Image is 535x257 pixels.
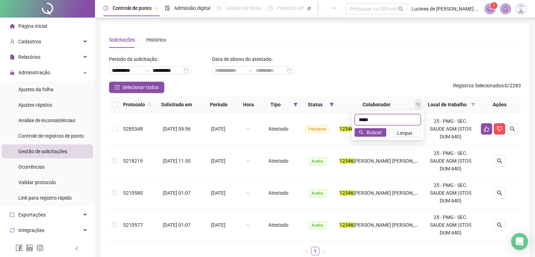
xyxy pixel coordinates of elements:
[490,2,497,9] sup: 1
[109,36,135,44] div: Solicitações
[493,3,495,8] span: 1
[18,212,46,218] span: Exportações
[18,102,52,108] span: Ajustes rápidos
[198,96,239,113] th: Período
[37,244,44,251] span: instagram
[268,190,288,196] span: Atestado
[18,87,53,92] span: Ajustes da folha
[144,68,150,73] span: swap-right
[355,128,386,137] button: Buscar
[423,209,478,241] td: 25 - PMG - SEC. SAUDE ADM (STOS DUM 640)
[339,158,354,164] mark: 12346
[154,6,159,11] span: pushpin
[398,6,403,12] span: search
[293,102,298,107] span: filter
[123,126,143,132] span: 5285348
[497,222,502,228] span: search
[18,54,40,60] span: Relatórios
[163,158,191,164] span: [DATE] 11:30
[165,6,170,11] span: file-done
[10,24,15,29] span: home
[18,118,75,123] span: Análise de inconsistências
[497,190,502,196] span: search
[10,212,15,217] span: export
[18,39,41,44] span: Cadastros
[109,54,162,65] label: Período da solicitação
[321,249,326,253] span: right
[308,221,326,229] span: Aceita
[109,82,164,93] button: Selecionar todos
[26,244,33,251] span: linkedin
[75,246,79,251] span: left
[511,233,528,250] div: Open Intercom Messenger
[268,222,288,228] span: Atestado
[319,247,328,255] button: right
[510,126,515,132] span: search
[268,158,288,164] span: Atestado
[292,99,299,110] span: filter
[18,227,44,233] span: Integrações
[423,145,478,177] td: 25 - PMG - SEC. SAUDE ADM (STOS DUM 640)
[10,70,15,75] span: lock
[10,39,15,44] span: user-add
[305,125,329,133] span: Pendente
[18,164,45,170] span: Ocorrências
[103,6,108,11] span: clock-circle
[148,102,152,107] span: search
[18,180,56,185] span: Validar protocolo
[308,189,326,197] span: Aceita
[481,101,518,108] div: Ações
[426,101,468,108] span: Local de trabalho
[328,99,335,110] span: filter
[211,158,225,164] span: [DATE]
[497,126,502,132] span: dislike
[239,96,257,113] th: Hora
[212,54,276,65] label: Data de abono do atestado
[113,5,152,11] span: Controle de ponto
[412,5,480,13] span: Lucinea de [PERSON_NAME] Far - [GEOGRAPHIC_DATA]
[146,36,166,44] div: Histórico
[247,126,249,132] span: -
[163,190,191,196] span: [DATE] 01:07
[163,126,191,132] span: [DATE] 09:56
[247,68,253,73] span: to
[389,129,421,137] button: Limpar
[18,133,84,139] span: Controle de registros de ponto
[416,102,420,107] span: search
[318,6,323,11] span: book
[339,190,354,196] mark: 12346
[307,6,311,11] span: pushpin
[277,5,304,11] span: Painel do DP
[18,149,67,154] span: Gestão de solicitações
[155,96,198,113] th: Solicitado em
[144,68,150,73] span: to
[211,126,225,132] span: [DATE]
[163,222,191,228] span: [DATE] 01:07
[311,247,319,255] a: 1
[268,126,288,132] span: Atestado
[123,190,143,196] span: 5210580
[18,70,50,75] span: Administração
[261,101,291,108] span: Tipo
[226,5,261,11] span: Gestão de férias
[302,247,311,255] li: Página anterior
[339,222,354,228] mark: 12346
[146,99,153,110] span: search
[497,158,502,164] span: search
[247,158,249,164] span: -
[18,195,72,201] span: Link para registro rápido
[122,83,159,91] span: Selecionar todos
[354,190,469,196] span: [PERSON_NAME] [PERSON_NAME] [PERSON_NAME]
[331,6,336,11] span: ellipsis
[18,23,47,29] span: Página inicial
[453,82,521,93] span: : 0 / 2283
[303,101,327,108] span: Status
[123,101,145,108] span: Protocolo
[268,6,273,11] span: dashboard
[330,102,334,107] span: filter
[453,83,504,88] span: Registros Selecionados
[487,6,493,12] span: notification
[484,126,489,132] span: like
[471,102,475,107] span: filter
